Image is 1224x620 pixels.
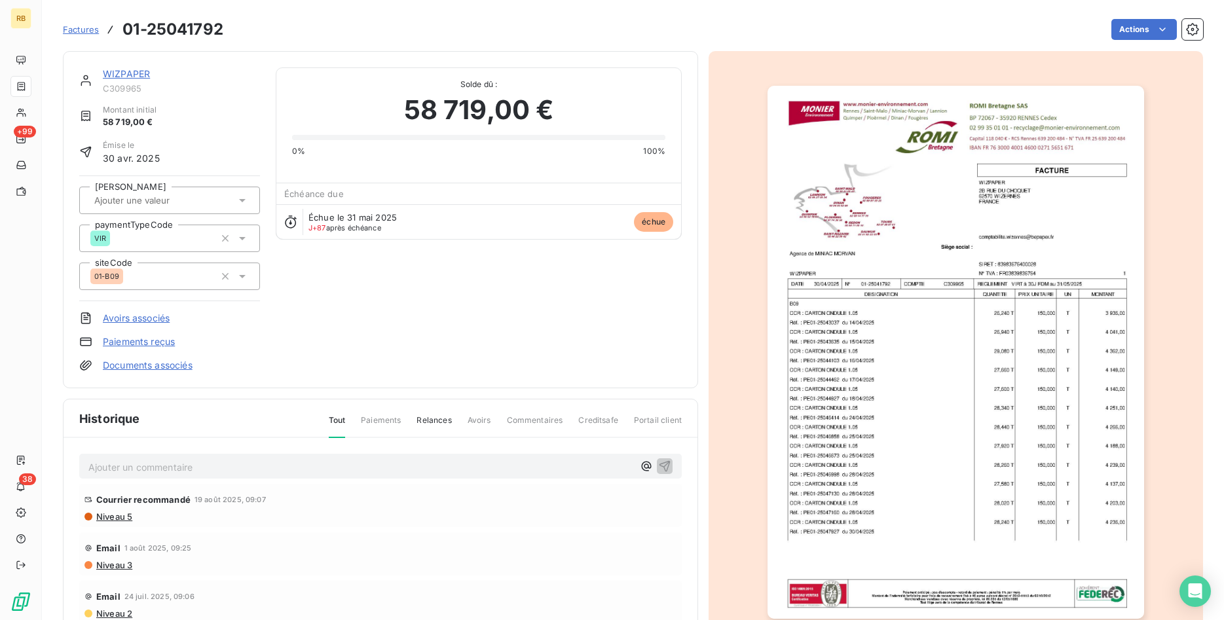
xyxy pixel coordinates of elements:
[103,116,157,129] span: 58 719,00 €
[95,511,132,522] span: Niveau 5
[63,23,99,36] a: Factures
[14,126,36,137] span: +99
[79,410,140,428] span: Historique
[292,145,305,157] span: 0%
[124,544,192,552] span: 1 août 2025, 09:25
[1179,575,1211,607] div: Open Intercom Messenger
[308,224,381,232] span: après échéance
[292,79,665,90] span: Solde dû :
[284,189,344,199] span: Échéance due
[578,414,618,437] span: Creditsafe
[643,145,665,157] span: 100%
[634,414,682,437] span: Portail client
[94,234,106,242] span: VIR
[308,212,397,223] span: Échue le 31 mai 2025
[93,194,225,206] input: Ajouter une valeur
[768,86,1144,619] img: invoice_thumbnail
[329,414,346,438] span: Tout
[10,128,31,149] a: +99
[417,414,451,437] span: Relances
[122,18,223,41] h3: 01-25041792
[1111,19,1177,40] button: Actions
[95,560,132,570] span: Niveau 3
[96,543,121,553] span: Email
[308,223,326,232] span: J+87
[103,104,157,116] span: Montant initial
[96,591,121,602] span: Email
[95,608,132,619] span: Niveau 2
[63,24,99,35] span: Factures
[103,335,175,348] a: Paiements reçus
[103,139,160,151] span: Émise le
[94,272,119,280] span: 01-B09
[404,90,554,130] span: 58 719,00 €
[634,212,673,232] span: échue
[103,151,160,165] span: 30 avr. 2025
[103,68,150,79] a: WIZPAPER
[103,312,170,325] a: Avoirs associés
[10,8,31,29] div: RB
[124,593,195,600] span: 24 juil. 2025, 09:06
[361,414,401,437] span: Paiements
[468,414,491,437] span: Avoirs
[103,359,193,372] a: Documents associés
[10,591,31,612] img: Logo LeanPay
[507,414,563,437] span: Commentaires
[96,494,191,505] span: Courrier recommandé
[103,83,260,94] span: C309965
[195,496,266,503] span: 19 août 2025, 09:07
[19,473,36,485] span: 38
